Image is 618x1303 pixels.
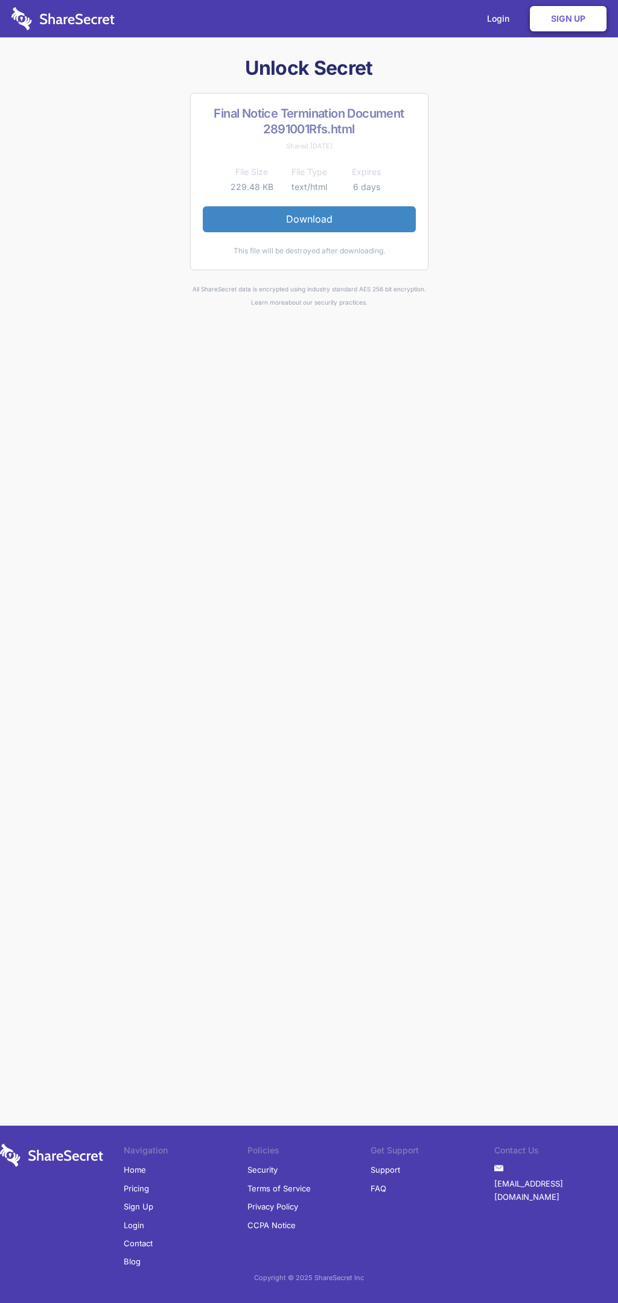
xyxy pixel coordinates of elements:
[203,139,416,153] div: Shared [DATE]
[371,1161,400,1179] a: Support
[371,1179,386,1197] a: FAQ
[338,180,395,194] td: 6 days
[124,1161,146,1179] a: Home
[203,106,416,137] h2: Final Notice Termination Document 2891001Rfs.html
[494,1175,618,1206] a: [EMAIL_ADDRESS][DOMAIN_NAME]
[247,1161,278,1179] a: Security
[223,180,281,194] td: 229.48 KB
[223,165,281,179] th: File Size
[203,206,416,232] a: Download
[251,299,285,306] a: Learn more
[124,1252,141,1270] a: Blog
[338,165,395,179] th: Expires
[494,1144,618,1161] li: Contact Us
[247,1144,371,1161] li: Policies
[124,1179,149,1197] a: Pricing
[281,165,338,179] th: File Type
[281,180,338,194] td: text/html
[247,1179,311,1197] a: Terms of Service
[124,1234,153,1252] a: Contact
[124,1216,144,1234] a: Login
[247,1197,298,1216] a: Privacy Policy
[371,1144,494,1161] li: Get Support
[530,6,607,31] a: Sign Up
[11,7,115,30] img: logo-wordmark-white-trans-d4663122ce5f474addd5e946df7df03e33cb6a1c49d2221995e7729f52c070b2.svg
[124,1144,247,1161] li: Navigation
[203,244,416,258] div: This file will be destroyed after downloading.
[247,1216,296,1234] a: CCPA Notice
[124,1197,153,1216] a: Sign Up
